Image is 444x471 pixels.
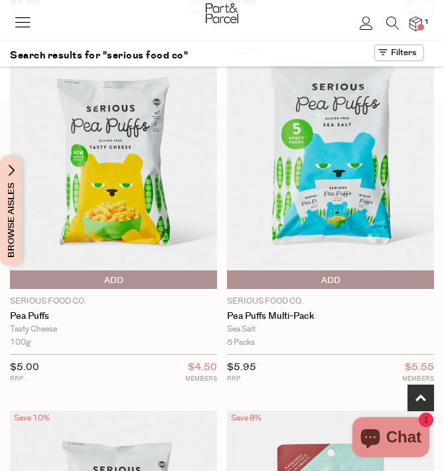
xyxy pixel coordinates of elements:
[405,360,434,376] span: $5.55
[227,336,255,349] span: 5 Packs
[227,323,434,335] div: Sea Salt
[227,411,265,426] div: Save 8%
[402,374,434,384] small: MEMBERS
[10,361,39,374] span: $5.00
[10,45,188,66] h1: Search results for "serious food co"
[10,323,217,335] div: Tasty Cheese
[227,361,256,374] span: $5.95
[10,270,217,289] button: Add To Parcel
[227,270,434,289] button: Add To Parcel
[4,155,19,266] span: Browse Aisles
[10,296,217,308] p: Serious Food Co.
[10,336,31,349] span: 100g
[227,45,434,289] img: Pea Puffs Multi-Pack
[409,17,422,31] a: 1
[227,374,256,384] small: RRP
[10,45,217,289] img: Pea Puffs
[206,3,238,23] img: Part&Parcel
[188,360,217,376] span: $4.50
[10,374,39,384] small: RRP
[185,374,217,384] small: MEMBERS
[227,311,434,322] a: Pea Puffs Multi-Pack
[227,296,434,308] p: Serious Food Co.
[348,417,433,460] inbox-online-store-chat: Shopify online store chat
[10,311,217,322] a: Pea Puffs
[10,411,54,426] div: Save 10%
[421,16,433,28] span: 1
